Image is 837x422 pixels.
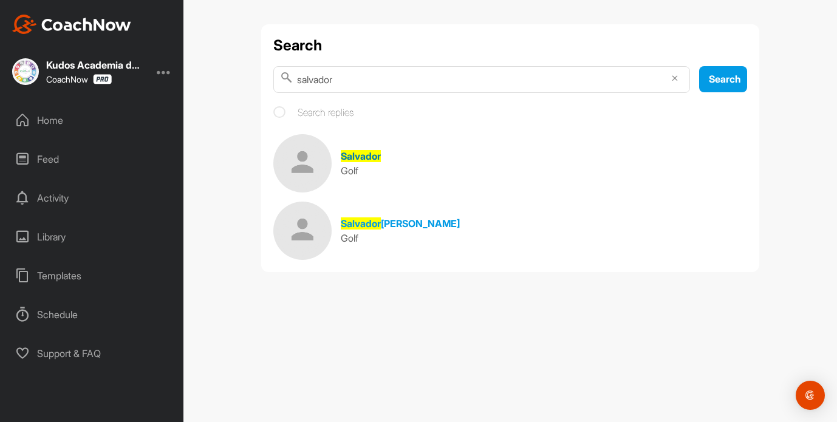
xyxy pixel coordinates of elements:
span: Golf [341,232,358,244]
input: Search [273,66,690,93]
h1: Search [273,36,747,54]
button: Search [699,66,747,92]
div: Open Intercom Messenger [796,381,825,410]
div: Activity [7,183,178,213]
span: Salvador [341,150,381,162]
img: CoachNow [12,15,131,34]
div: Feed [7,144,178,174]
img: CoachNow Pro [93,74,112,84]
div: Schedule [7,299,178,330]
img: square_41714708938abd3de3a882118ea35655.jpg [12,58,39,85]
div: Support & FAQ [7,338,178,369]
label: Search replies [273,105,354,120]
span: [PERSON_NAME] [381,217,460,230]
span: Search [709,73,741,85]
span: Salvador [341,217,381,230]
div: Library [7,222,178,252]
div: Templates [7,260,178,291]
img: Space Logo [273,202,332,260]
a: SalvadorGolf [273,134,747,192]
img: Space Logo [273,134,332,192]
div: Home [7,105,178,135]
span: Golf [341,165,358,177]
div: Kudos Academia de Golf [46,60,143,70]
a: Salvador[PERSON_NAME]Golf [273,202,747,260]
div: CoachNow [46,74,112,84]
